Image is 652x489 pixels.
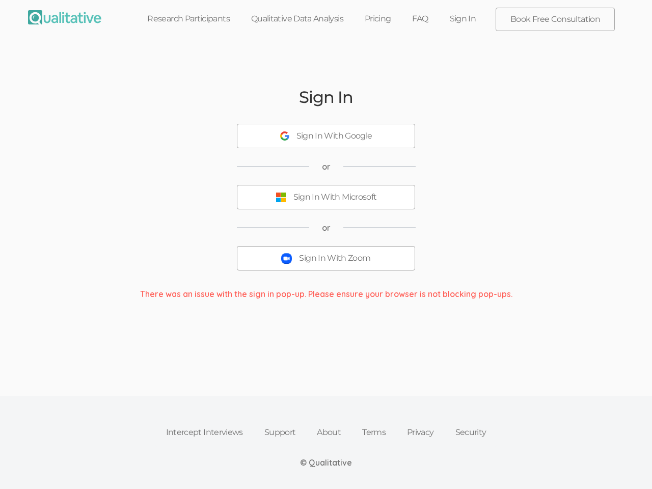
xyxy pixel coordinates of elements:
div: © Qualitative [300,457,352,469]
a: Qualitative Data Analysis [240,8,354,30]
button: Sign In With Google [237,124,415,148]
a: Support [254,421,307,444]
a: Book Free Consultation [496,8,614,31]
div: There was an issue with the sign in pop-up. Please ensure your browser is not blocking pop-ups. [132,288,520,300]
span: or [322,161,331,173]
a: Sign In [439,8,487,30]
a: Intercept Interviews [155,421,254,444]
img: Sign In With Microsoft [276,192,286,203]
div: Sign In With Zoom [299,253,370,264]
span: or [322,222,331,234]
img: Qualitative [28,10,101,24]
a: Privacy [396,421,445,444]
a: Research Participants [137,8,240,30]
a: Pricing [354,8,402,30]
button: Sign In With Zoom [237,246,415,270]
a: Terms [351,421,396,444]
a: FAQ [401,8,439,30]
iframe: Chat Widget [601,440,652,489]
img: Sign In With Zoom [281,253,292,264]
a: Security [445,421,497,444]
div: Sign In With Google [296,130,372,142]
div: Sign In With Microsoft [293,192,377,203]
button: Sign In With Microsoft [237,185,415,209]
a: About [306,421,351,444]
h2: Sign In [299,88,352,106]
img: Sign In With Google [280,131,289,141]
